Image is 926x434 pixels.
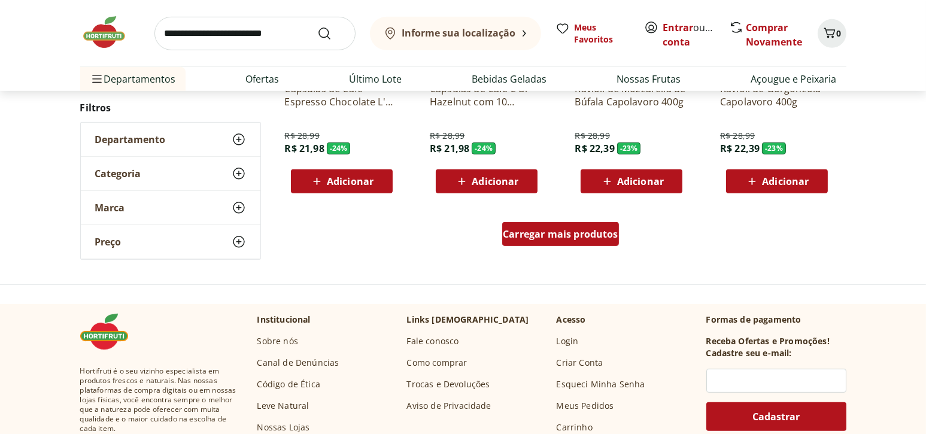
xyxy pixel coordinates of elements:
button: Carrinho [818,19,846,48]
b: Informe sua localização [402,26,516,40]
button: Marca [81,191,260,224]
a: Fale conosco [407,335,459,347]
h2: Filtros [80,96,261,120]
p: Acesso [557,314,586,326]
a: Ravioli de Mozzarella de Búfala Capolavoro 400g [575,82,688,108]
span: Departamentos [90,65,176,93]
a: Cápsulas de Café Espresso Chocolate L'Or com 10 Unidades [285,82,399,108]
button: Submit Search [317,26,346,41]
a: Trocas e Devoluções [407,378,490,390]
a: Login [557,335,579,347]
span: R$ 22,39 [575,142,614,155]
img: Hortifruti [80,314,140,350]
a: Bebidas Geladas [472,72,547,86]
a: Meus Pedidos [557,400,614,412]
a: Aviso de Privacidade [407,400,491,412]
a: Criar Conta [557,357,603,369]
span: Departamento [95,133,166,145]
img: Hortifruti [80,14,140,50]
span: ou [663,20,716,49]
a: Esqueci Minha Senha [557,378,645,390]
a: Leve Natural [257,400,309,412]
a: Nossas Frutas [617,72,681,86]
button: Categoria [81,157,260,190]
span: R$ 21,98 [285,142,324,155]
span: R$ 21,98 [430,142,469,155]
button: Departamento [81,123,260,156]
span: R$ 28,99 [720,130,755,142]
span: Preço [95,236,122,248]
span: R$ 22,39 [720,142,760,155]
span: 0 [837,28,842,39]
span: Marca [95,202,125,214]
p: Institucional [257,314,311,326]
a: Último Lote [350,72,402,86]
a: Comprar Novamente [746,21,803,48]
button: Informe sua localização [370,17,541,50]
a: Código de Ética [257,378,320,390]
a: Criar conta [663,21,729,48]
button: Adicionar [291,169,393,193]
span: - 23 % [762,142,786,154]
a: Sobre nós [257,335,298,347]
a: Cápsulas de Café L'Or Hazelnut com 10 Unidades [430,82,544,108]
span: Hortifruti é o seu vizinho especialista em produtos frescos e naturais. Nas nossas plataformas de... [80,366,238,433]
span: R$ 28,99 [575,130,609,142]
a: Carrinho [557,421,593,433]
button: Menu [90,65,104,93]
input: search [154,17,356,50]
a: Ofertas [246,72,280,86]
a: Carregar mais produtos [502,222,619,251]
a: Canal de Denúncias [257,357,339,369]
h3: Receba Ofertas e Promoções! [706,335,830,347]
a: Como comprar [407,357,467,369]
button: Cadastrar [706,402,846,431]
span: Meus Favoritos [575,22,630,45]
span: R$ 28,99 [430,130,464,142]
a: Meus Favoritos [555,22,630,45]
span: Categoria [95,168,141,180]
span: - 24 % [472,142,496,154]
span: Adicionar [327,177,374,186]
h3: Cadastre seu e-mail: [706,347,792,359]
button: Adicionar [726,169,828,193]
a: Entrar [663,21,694,34]
span: - 23 % [617,142,641,154]
a: Açougue e Peixaria [751,72,837,86]
a: Ravioli de Gorgonzola Capolavoro 400g [720,82,834,108]
span: R$ 28,99 [285,130,320,142]
span: Adicionar [617,177,664,186]
span: Adicionar [762,177,809,186]
p: Links [DEMOGRAPHIC_DATA] [407,314,529,326]
button: Adicionar [436,169,538,193]
a: Nossas Lojas [257,421,310,433]
span: - 24 % [327,142,351,154]
span: Adicionar [472,177,518,186]
span: Cadastrar [752,412,800,421]
button: Preço [81,225,260,259]
button: Adicionar [581,169,682,193]
p: Formas de pagamento [706,314,846,326]
span: Carregar mais produtos [503,229,618,239]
